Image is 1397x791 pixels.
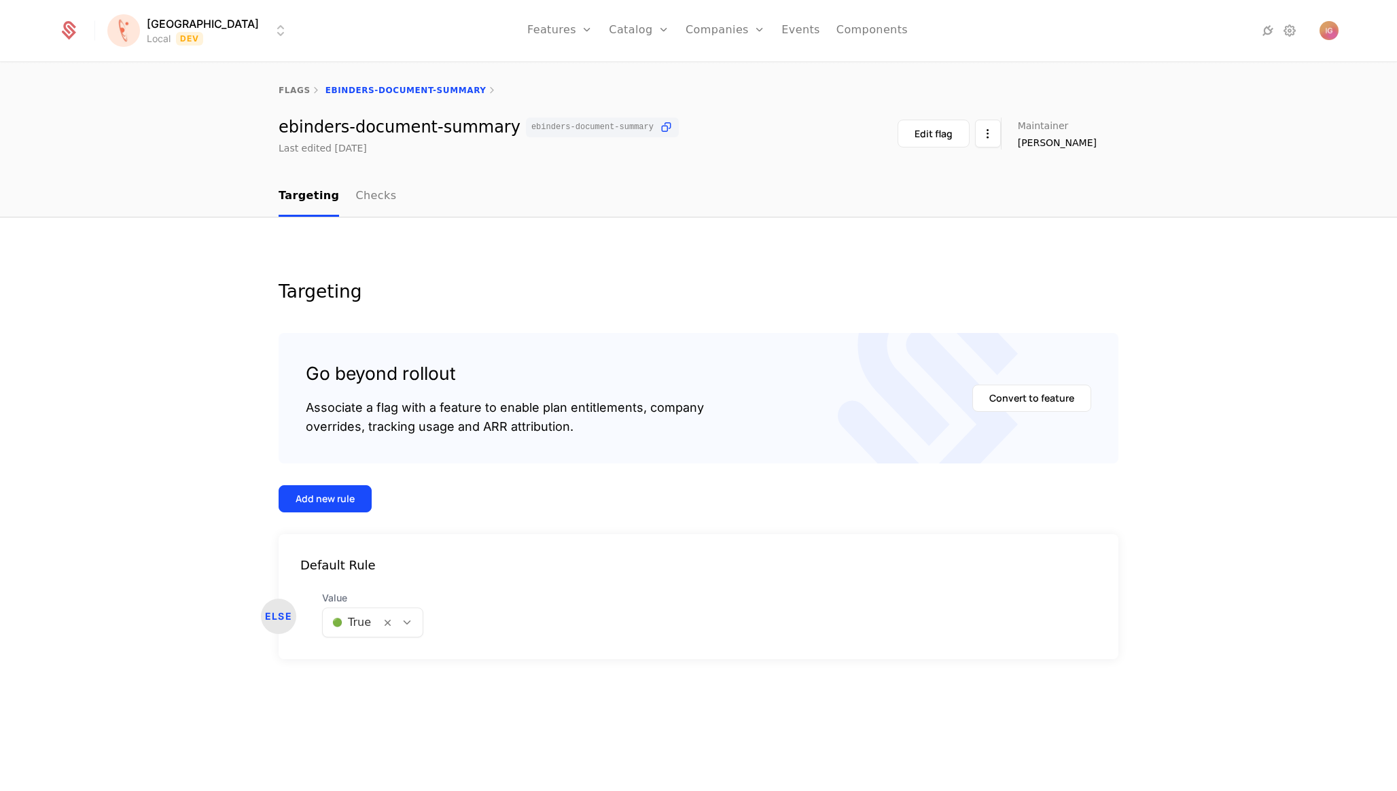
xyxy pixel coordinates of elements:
a: Checks [355,177,396,217]
ul: Choose Sub Page [279,177,396,217]
div: Default Rule [279,556,1118,575]
div: Go beyond rollout [306,360,704,387]
div: Associate a flag with a feature to enable plan entitlements, company overrides, tracking usage an... [306,398,704,436]
img: Igor Grebenarovic [1320,21,1339,40]
div: Last edited [DATE] [279,141,367,155]
button: Select action [975,120,1001,147]
span: [GEOGRAPHIC_DATA] [147,16,259,32]
div: ELSE [261,599,296,634]
a: flags [279,86,311,95]
div: ebinders-document-summary [279,118,679,137]
nav: Main [279,177,1118,217]
div: Edit flag [915,127,953,141]
div: Targeting [279,283,1118,300]
span: Dev [176,32,204,46]
button: Select environment [111,16,289,46]
span: ebinders-document-summary [531,123,654,131]
a: Settings [1281,22,1298,39]
button: Convert to feature [972,385,1091,412]
img: Florence [107,14,140,47]
span: Maintainer [1018,121,1069,130]
button: Edit flag [898,120,970,147]
div: Add new rule [296,492,355,506]
span: [PERSON_NAME] [1018,136,1097,150]
button: Open user button [1320,21,1339,40]
div: Local [147,32,171,46]
a: Integrations [1260,22,1276,39]
span: Value [322,591,423,605]
a: Targeting [279,177,339,217]
button: Add new rule [279,485,372,512]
